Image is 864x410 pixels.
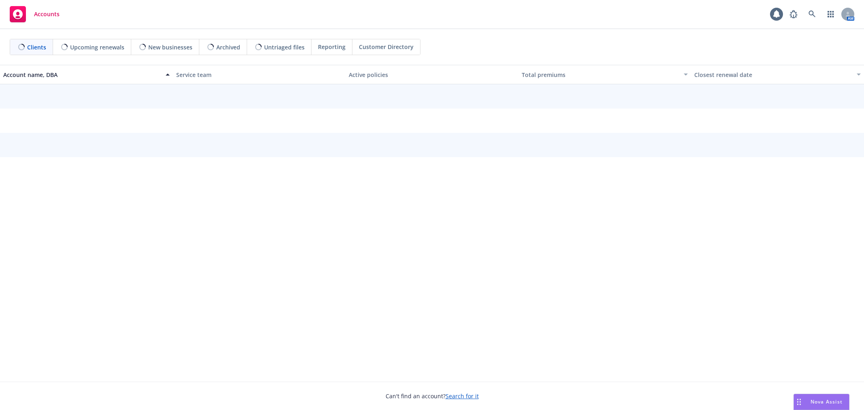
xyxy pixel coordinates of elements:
div: Active policies [349,70,515,79]
div: Total premiums [522,70,679,79]
div: Closest renewal date [694,70,852,79]
span: Nova Assist [811,398,843,405]
span: New businesses [148,43,192,51]
button: Service team [173,65,346,84]
span: Customer Directory [359,43,414,51]
span: Can't find an account? [386,392,479,400]
a: Report a Bug [785,6,802,22]
a: Switch app [823,6,839,22]
button: Closest renewal date [691,65,864,84]
a: Search for it [446,392,479,400]
div: Drag to move [794,394,804,410]
button: Active policies [346,65,518,84]
span: Accounts [34,11,60,17]
span: Upcoming renewals [70,43,124,51]
span: Untriaged files [264,43,305,51]
span: Archived [216,43,240,51]
div: Account name, DBA [3,70,161,79]
a: Search [804,6,820,22]
button: Nova Assist [794,394,849,410]
a: Accounts [6,3,63,26]
button: Total premiums [518,65,691,84]
div: Service team [176,70,343,79]
span: Clients [27,43,46,51]
span: Reporting [318,43,346,51]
